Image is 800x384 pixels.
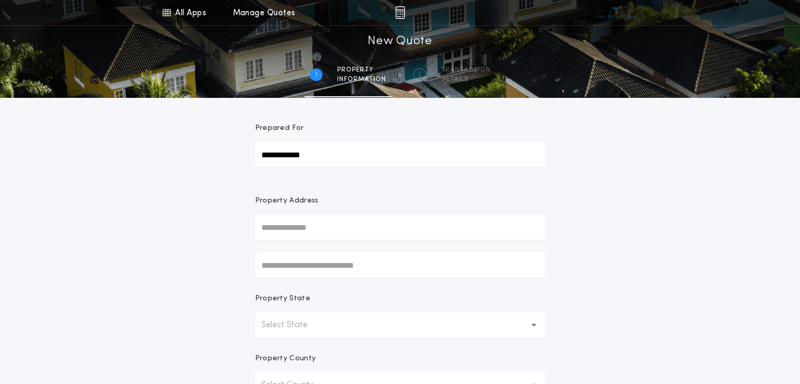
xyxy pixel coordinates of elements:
img: vs-icon [596,7,636,18]
span: information [337,75,386,84]
h1: New Quote [368,33,432,50]
span: Property [337,66,386,74]
p: Prepared For [255,123,304,134]
p: Property County [255,353,316,364]
h2: 1 [315,70,317,79]
span: details [441,75,491,84]
p: Select State [261,319,325,331]
h2: 2 [418,70,421,79]
span: Transaction [441,66,491,74]
p: Property State [255,294,310,304]
p: Property Address [255,196,545,206]
input: Prepared For [255,142,545,167]
button: Select State [255,312,545,338]
img: img [395,6,405,19]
